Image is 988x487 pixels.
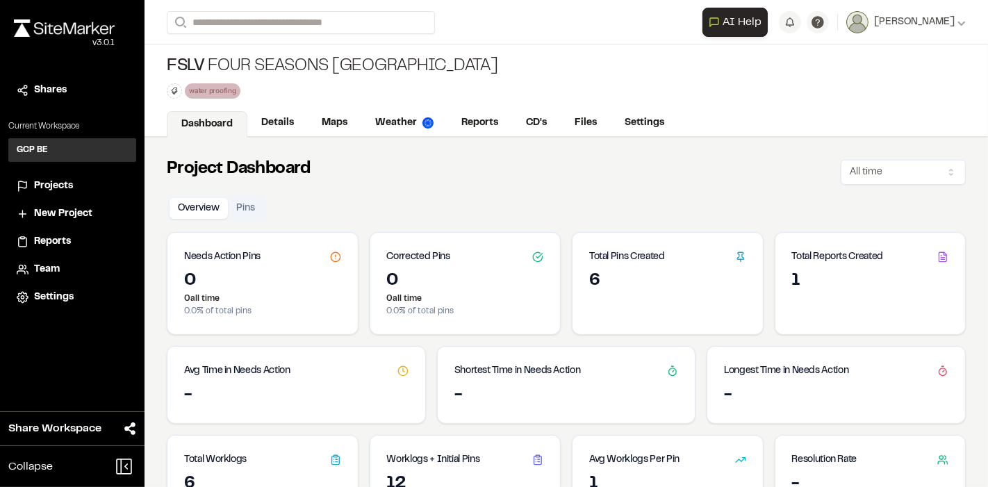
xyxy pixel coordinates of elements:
[361,110,447,136] a: Weather
[792,249,884,265] h3: Total Reports Created
[8,420,101,437] span: Share Workspace
[34,83,67,98] span: Shares
[447,110,512,136] a: Reports
[184,249,261,265] h3: Needs Action Pins
[422,117,434,129] img: precipai.png
[247,110,308,136] a: Details
[228,198,263,219] button: Pins
[17,179,128,194] a: Projects
[589,270,746,292] div: 6
[17,262,128,277] a: Team
[17,206,128,222] a: New Project
[184,270,341,292] div: 0
[167,56,498,78] div: Four Seasons [GEOGRAPHIC_DATA]
[512,110,561,136] a: CD's
[723,14,761,31] span: AI Help
[724,384,948,406] div: -
[792,452,857,468] h3: Resolution Rate
[14,37,115,49] div: Oh geez...please don't...
[387,292,544,305] p: 0 all time
[184,452,247,468] h3: Total Worklogs
[611,110,678,136] a: Settings
[17,290,128,305] a: Settings
[792,270,949,292] div: 1
[454,363,581,379] h3: Shortest Time in Needs Action
[17,83,128,98] a: Shares
[184,384,409,406] div: -
[387,270,544,292] div: 0
[34,234,71,249] span: Reports
[846,11,966,33] button: [PERSON_NAME]
[185,83,240,98] div: water proofing
[589,249,665,265] h3: Total Pins Created
[34,206,92,222] span: New Project
[8,120,136,133] p: Current Workspace
[184,292,341,305] p: 0 all time
[846,11,868,33] img: User
[387,452,480,468] h3: Worklogs + Initial Pins
[184,305,341,317] p: 0.0 % of total pins
[184,363,290,379] h3: Avg Time in Needs Action
[167,158,311,181] h2: Project Dashboard
[34,290,74,305] span: Settings
[387,305,544,317] p: 0.0 % of total pins
[8,459,53,475] span: Collapse
[589,452,680,468] h3: Avg Worklogs Per Pin
[14,19,115,37] img: rebrand.png
[561,110,611,136] a: Files
[702,8,768,37] button: Open AI Assistant
[724,363,848,379] h3: Longest Time in Needs Action
[874,15,955,30] span: [PERSON_NAME]
[387,249,450,265] h3: Corrected Pins
[167,111,247,138] a: Dashboard
[170,198,228,219] button: Overview
[167,56,205,78] span: FSLV
[17,144,48,156] h3: GCP BE
[34,179,73,194] span: Projects
[34,262,60,277] span: Team
[167,83,182,99] button: Edit Tags
[454,384,679,406] div: -
[308,110,361,136] a: Maps
[167,11,192,34] button: Search
[17,234,128,249] a: Reports
[702,8,773,37] div: Open AI Assistant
